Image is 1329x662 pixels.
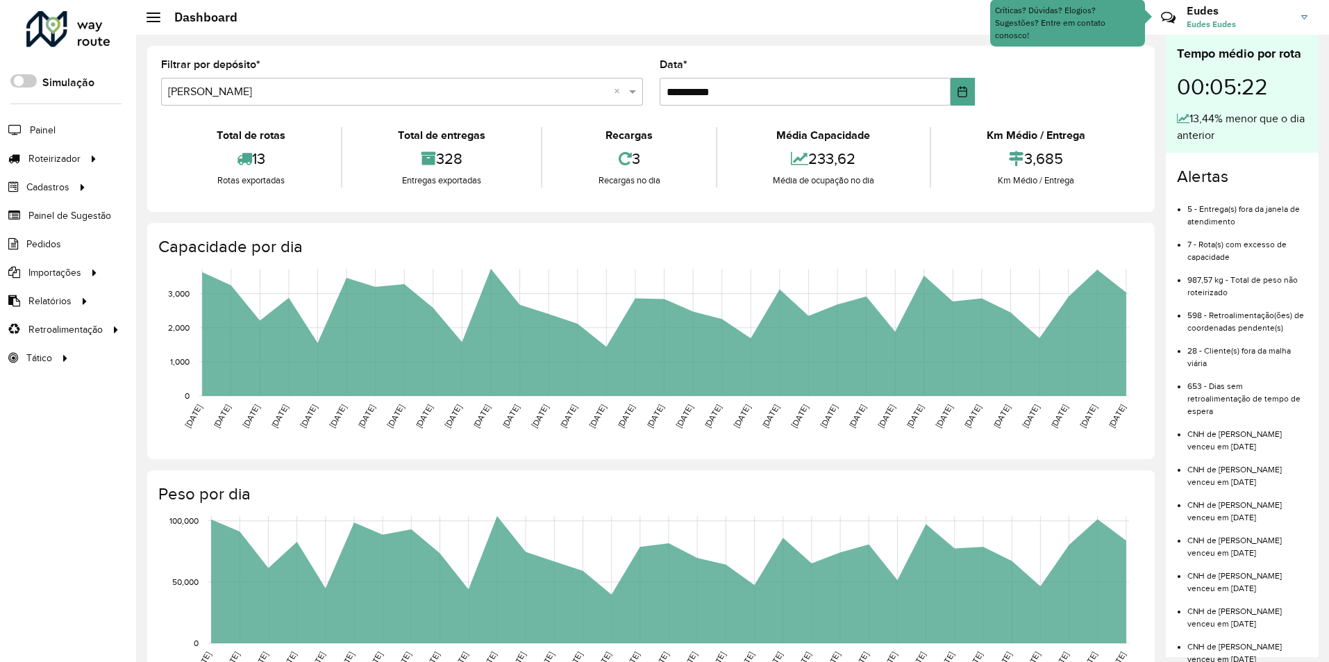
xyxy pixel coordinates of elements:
[26,237,61,251] span: Pedidos
[42,74,94,91] label: Simulação
[760,403,780,429] text: [DATE]
[328,403,348,429] text: [DATE]
[168,289,190,298] text: 3,000
[546,174,712,188] div: Recargas no dia
[1107,403,1127,429] text: [DATE]
[546,127,712,144] div: Recargas
[28,322,103,337] span: Retroalimentação
[935,144,1137,174] div: 3,685
[346,144,537,174] div: 328
[962,403,983,429] text: [DATE]
[721,127,926,144] div: Média Capacidade
[241,403,261,429] text: [DATE]
[346,174,537,188] div: Entregas exportadas
[28,294,72,308] span: Relatórios
[721,144,926,174] div: 233,62
[269,403,290,429] text: [DATE]
[703,403,723,429] text: [DATE]
[616,403,636,429] text: [DATE]
[935,174,1137,188] div: Km Médio / Entrega
[356,403,376,429] text: [DATE]
[185,391,190,400] text: 0
[934,403,954,429] text: [DATE]
[170,357,190,366] text: 1,000
[1187,524,1307,559] li: CNH de [PERSON_NAME] venceu em [DATE]
[992,403,1012,429] text: [DATE]
[876,403,896,429] text: [DATE]
[1153,3,1183,33] a: Contato Rápido
[165,127,337,144] div: Total de rotas
[1187,192,1307,228] li: 5 - Entrega(s) fora da janela de atendimento
[1078,403,1098,429] text: [DATE]
[935,127,1137,144] div: Km Médio / Entrega
[158,237,1141,257] h4: Capacidade por dia
[385,403,406,429] text: [DATE]
[1177,110,1307,144] div: 13,44% menor que o dia anterior
[674,403,694,429] text: [DATE]
[1187,453,1307,488] li: CNH de [PERSON_NAME] venceu em [DATE]
[1177,44,1307,63] div: Tempo médio por rota
[165,174,337,188] div: Rotas exportadas
[471,403,492,429] text: [DATE]
[1187,595,1307,630] li: CNH de [PERSON_NAME] venceu em [DATE]
[530,403,550,429] text: [DATE]
[28,265,81,280] span: Importações
[168,323,190,332] text: 2,000
[847,403,867,429] text: [DATE]
[158,484,1141,504] h4: Peso por dia
[1187,417,1307,453] li: CNH de [PERSON_NAME] venceu em [DATE]
[346,127,537,144] div: Total de entregas
[160,10,237,25] h2: Dashboard
[172,577,199,586] text: 50,000
[951,78,975,106] button: Choose Date
[1187,559,1307,595] li: CNH de [PERSON_NAME] venceu em [DATE]
[558,403,578,429] text: [DATE]
[161,56,260,73] label: Filtrar por depósito
[789,403,810,429] text: [DATE]
[414,403,434,429] text: [DATE]
[1187,299,1307,334] li: 598 - Retroalimentação(ões) de coordenadas pendente(s)
[732,403,752,429] text: [DATE]
[26,180,69,195] span: Cadastros
[443,403,463,429] text: [DATE]
[818,403,838,429] text: [DATE]
[614,83,626,100] span: Clear all
[28,151,81,166] span: Roteirizador
[660,56,687,73] label: Data
[1187,18,1291,31] span: Eudes Eudes
[1187,4,1291,17] h3: Eudes
[194,638,199,647] text: 0
[905,403,925,429] text: [DATE]
[721,174,926,188] div: Média de ocupação no dia
[1177,167,1307,187] h4: Alertas
[1187,370,1307,417] li: 653 - Dias sem retroalimentação de tempo de espera
[1049,403,1069,429] text: [DATE]
[501,403,521,429] text: [DATE]
[30,123,56,138] span: Painel
[546,144,712,174] div: 3
[1187,228,1307,263] li: 7 - Rota(s) com excesso de capacidade
[26,351,52,365] span: Tático
[299,403,319,429] text: [DATE]
[165,144,337,174] div: 13
[1187,334,1307,370] li: 28 - Cliente(s) fora da malha viária
[28,208,111,223] span: Painel de Sugestão
[212,403,232,429] text: [DATE]
[1177,63,1307,110] div: 00:05:22
[183,403,203,429] text: [DATE]
[169,516,199,525] text: 100,000
[1021,403,1041,429] text: [DATE]
[587,403,608,429] text: [DATE]
[645,403,665,429] text: [DATE]
[1187,488,1307,524] li: CNH de [PERSON_NAME] venceu em [DATE]
[1187,263,1307,299] li: 987,57 kg - Total de peso não roteirizado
